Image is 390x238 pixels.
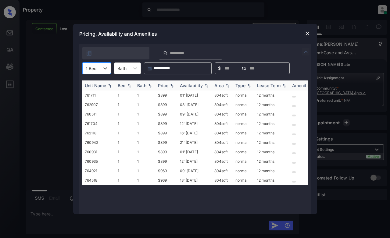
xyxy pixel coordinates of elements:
td: $899 [156,109,177,119]
td: 804 sqft [212,91,233,100]
td: 12 months [255,91,290,100]
td: $899 [156,147,177,157]
td: 1 [135,100,156,109]
td: 12 months [255,138,290,147]
td: 12 months [255,100,290,109]
td: 762118 [82,128,115,138]
div: Price [158,83,168,88]
td: 16' [DATE] [177,128,212,138]
div: Availability [180,83,203,88]
td: 01' [DATE] [177,147,212,157]
td: 1 [115,157,135,166]
td: 761704 [82,119,115,128]
td: 1 [115,91,135,100]
td: 1 [115,100,135,109]
div: Type [235,83,245,88]
td: normal [233,119,255,128]
img: sorting [147,83,153,88]
img: sorting [224,83,231,88]
td: 1 [135,166,156,176]
td: normal [233,128,255,138]
td: 1 [135,109,156,119]
td: normal [233,176,255,185]
td: 12' [DATE] [177,119,212,128]
td: 1 [115,109,135,119]
td: 1 [135,91,156,100]
td: 1 [135,147,156,157]
td: 12 months [255,147,290,157]
div: Pricing, Availability and Amenities [73,24,317,44]
td: 804 sqft [212,166,233,176]
td: $899 [156,91,177,100]
span: $ [218,65,221,72]
img: close [304,30,310,37]
img: icon-zuma [302,48,309,55]
td: 804 sqft [212,128,233,138]
td: 804 sqft [212,176,233,185]
td: $899 [156,100,177,109]
td: normal [233,166,255,176]
img: sorting [203,83,209,88]
td: $899 [156,128,177,138]
td: 1 [115,147,135,157]
td: 804 sqft [212,157,233,166]
td: 01' [DATE] [177,91,212,100]
td: $969 [156,166,177,176]
img: icon-zuma [163,50,168,56]
td: $899 [156,119,177,128]
div: Amenities [292,83,313,88]
img: sorting [107,83,113,88]
td: 1 [115,176,135,185]
td: 760935 [82,157,115,166]
td: 764921 [82,166,115,176]
td: normal [233,109,255,119]
td: 1 [135,176,156,185]
img: sorting [246,83,252,88]
td: 1 [115,138,135,147]
td: normal [233,138,255,147]
div: Area [214,83,224,88]
td: 09' [DATE] [177,166,212,176]
td: 12 months [255,128,290,138]
td: 760511 [82,109,115,119]
td: $969 [156,176,177,185]
td: 12 months [255,176,290,185]
td: normal [233,147,255,157]
td: 764518 [82,176,115,185]
td: 760942 [82,138,115,147]
td: 12 months [255,109,290,119]
div: Unit Name [85,83,106,88]
td: normal [233,157,255,166]
td: $899 [156,138,177,147]
td: normal [233,91,255,100]
img: sorting [126,83,132,88]
td: 12 months [255,157,290,166]
td: 804 sqft [212,147,233,157]
td: 804 sqft [212,109,233,119]
td: normal [233,100,255,109]
span: to [242,65,246,72]
td: $899 [156,157,177,166]
img: sorting [169,83,175,88]
td: 12 months [255,119,290,128]
td: 08' [DATE] [177,100,212,109]
div: Bed [118,83,126,88]
div: Lease Term [257,83,281,88]
td: 13' [DATE] [177,176,212,185]
td: 1 [135,157,156,166]
td: 1 [115,128,135,138]
td: 09' [DATE] [177,109,212,119]
td: 804 sqft [212,119,233,128]
td: 1 [115,119,135,128]
td: 21' [DATE] [177,138,212,147]
td: 12' [DATE] [177,157,212,166]
img: sorting [281,83,287,88]
img: icon-zuma [86,50,92,56]
td: 1 [135,128,156,138]
td: 1 [115,166,135,176]
td: 760931 [82,147,115,157]
td: 804 sqft [212,138,233,147]
td: 1 [135,119,156,128]
td: 804 sqft [212,100,233,109]
td: 762907 [82,100,115,109]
